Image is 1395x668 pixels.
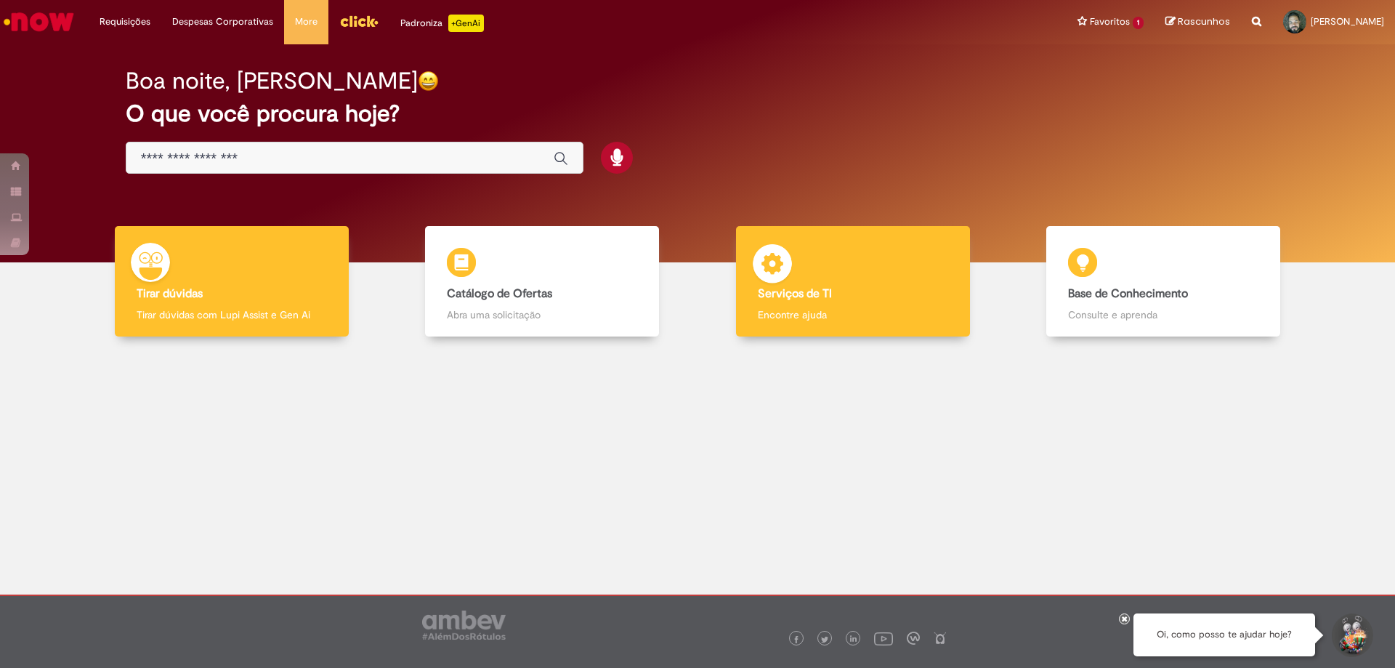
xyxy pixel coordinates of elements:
span: Requisições [100,15,150,29]
img: logo_footer_linkedin.png [850,635,857,644]
img: logo_footer_ambev_rotulo_gray.png [422,611,506,640]
span: [PERSON_NAME] [1311,15,1384,28]
b: Tirar dúvidas [137,286,203,301]
span: Despesas Corporativas [172,15,273,29]
span: Favoritos [1090,15,1130,29]
img: logo_footer_twitter.png [821,636,828,643]
a: Rascunhos [1165,15,1230,29]
span: Rascunhos [1178,15,1230,28]
img: click_logo_yellow_360x200.png [339,10,379,32]
b: Base de Conhecimento [1068,286,1188,301]
img: logo_footer_youtube.png [874,629,893,648]
img: logo_footer_workplace.png [907,632,920,645]
span: More [295,15,318,29]
a: Serviços de TI Encontre ajuda [697,226,1008,337]
h2: O que você procura hoje? [126,101,1270,126]
a: Tirar dúvidas Tirar dúvidas com Lupi Assist e Gen Ai [76,226,387,337]
p: Consulte e aprenda [1068,307,1258,322]
span: 1 [1133,17,1144,29]
p: Abra uma solicitação [447,307,637,322]
b: Catálogo de Ofertas [447,286,552,301]
img: logo_footer_naosei.png [934,632,947,645]
button: Iniciar Conversa de Suporte [1330,613,1373,657]
p: Tirar dúvidas com Lupi Assist e Gen Ai [137,307,327,322]
img: happy-face.png [418,71,439,92]
a: Base de Conhecimento Consulte e aprenda [1008,226,1319,337]
p: +GenAi [448,15,484,32]
img: ServiceNow [1,7,76,36]
div: Padroniza [400,15,484,32]
a: Catálogo de Ofertas Abra uma solicitação [387,226,698,337]
b: Serviços de TI [758,286,832,301]
h2: Boa noite, [PERSON_NAME] [126,68,418,94]
img: logo_footer_facebook.png [793,636,800,643]
div: Oi, como posso te ajudar hoje? [1133,613,1315,656]
p: Encontre ajuda [758,307,948,322]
